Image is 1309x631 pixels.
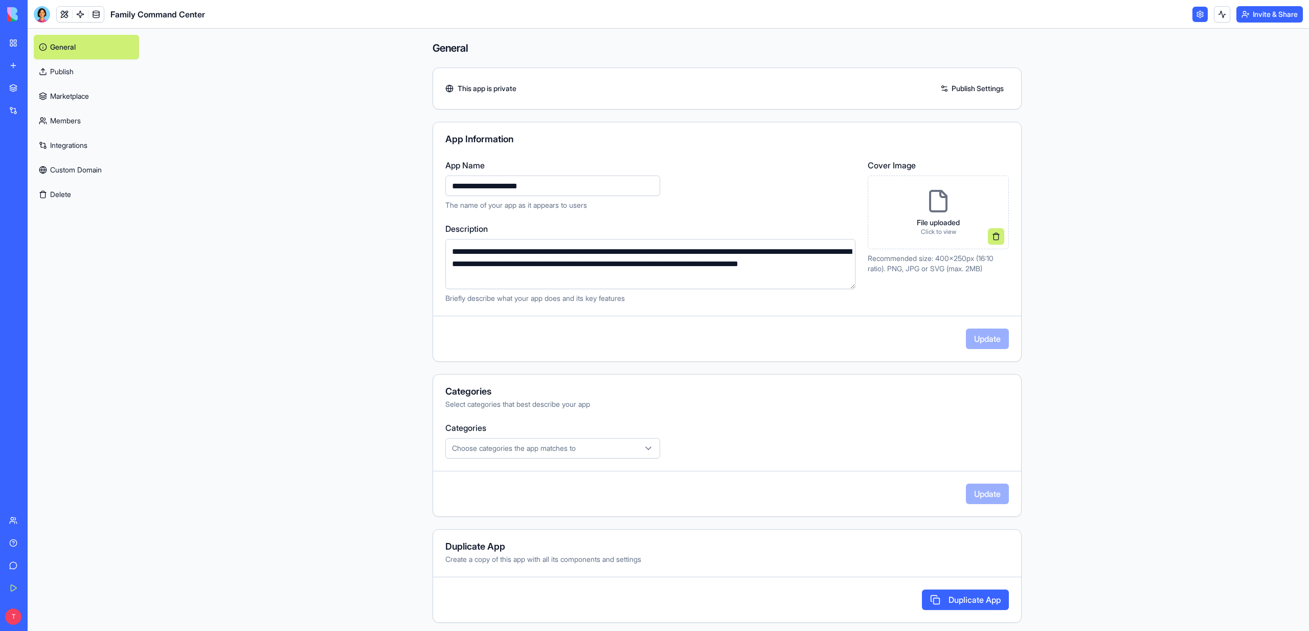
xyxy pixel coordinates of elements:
label: Cover Image [868,159,1009,171]
button: Invite & Share [1236,6,1303,23]
p: File uploaded [917,217,960,228]
div: Create a copy of this app with all its components and settings [445,554,1009,564]
p: Click to view [917,228,960,236]
a: Members [34,108,139,133]
span: T [5,608,21,625]
a: Publish Settings [935,80,1009,97]
span: Family Command Center [110,8,205,20]
a: General [34,35,139,59]
label: Categories [445,422,1009,434]
div: App Information [445,135,1009,144]
div: Categories [445,387,1009,396]
button: Choose categories the app matches to [445,438,660,459]
label: Description [445,223,855,235]
span: This app is private [458,83,516,94]
div: File uploadedClick to view [868,176,1009,249]
p: Recommended size: 400x250px (16:10 ratio). PNG, JPG or SVG (max. 2MB) [868,253,1009,274]
button: Delete [34,182,139,207]
p: The name of your app as it appears to users [445,200,855,210]
button: Duplicate App [922,590,1009,610]
h4: General [433,41,1022,55]
label: App Name [445,159,855,171]
div: Duplicate App [445,542,1009,551]
span: Choose categories the app matches to [452,443,576,453]
a: Marketplace [34,84,139,108]
div: Select categories that best describe your app [445,399,1009,409]
p: Briefly describe what your app does and its key features [445,293,855,303]
img: logo [7,7,71,21]
a: Integrations [34,133,139,158]
a: Publish [34,59,139,84]
a: Custom Domain [34,158,139,182]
